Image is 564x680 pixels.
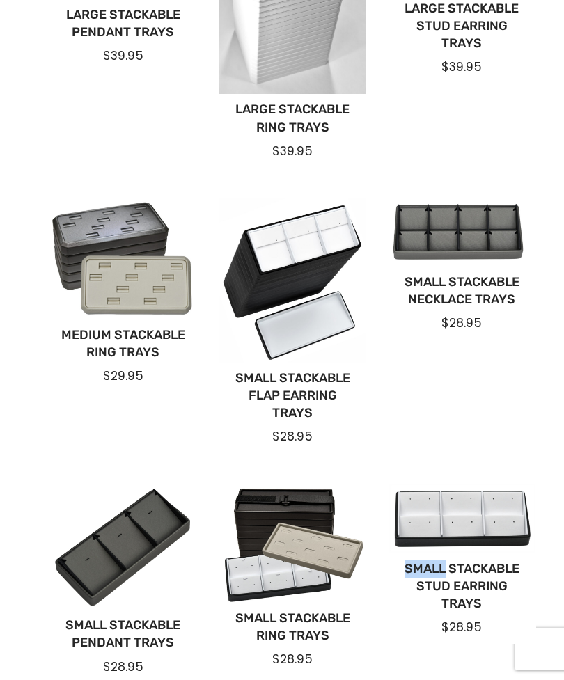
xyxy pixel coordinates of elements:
div: $28.95 [230,651,354,667]
a: Small Stackable Necklace Trays [400,274,524,308]
a: Large Stackable Ring Trays [230,101,354,136]
div: $28.95 [400,619,524,635]
a: Small Stackable Flap Earring Trays [230,370,354,422]
a: Small Stackable Ring Trays [230,610,354,645]
div: $28.95 [61,658,185,675]
div: $28.95 [230,428,354,445]
a: Large Stackable Pendant Trays [61,6,185,41]
div: $28.95 [400,315,524,331]
a: Small Stackable Pendant Trays [61,617,185,651]
div: $29.95 [61,367,185,384]
a: Medium Stackable Ring Trays [61,326,185,361]
div: $39.95 [61,47,185,64]
div: $39.95 [230,143,354,159]
div: $39.95 [400,58,524,75]
a: Small Stackable Stud Earring Trays [400,560,524,613]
